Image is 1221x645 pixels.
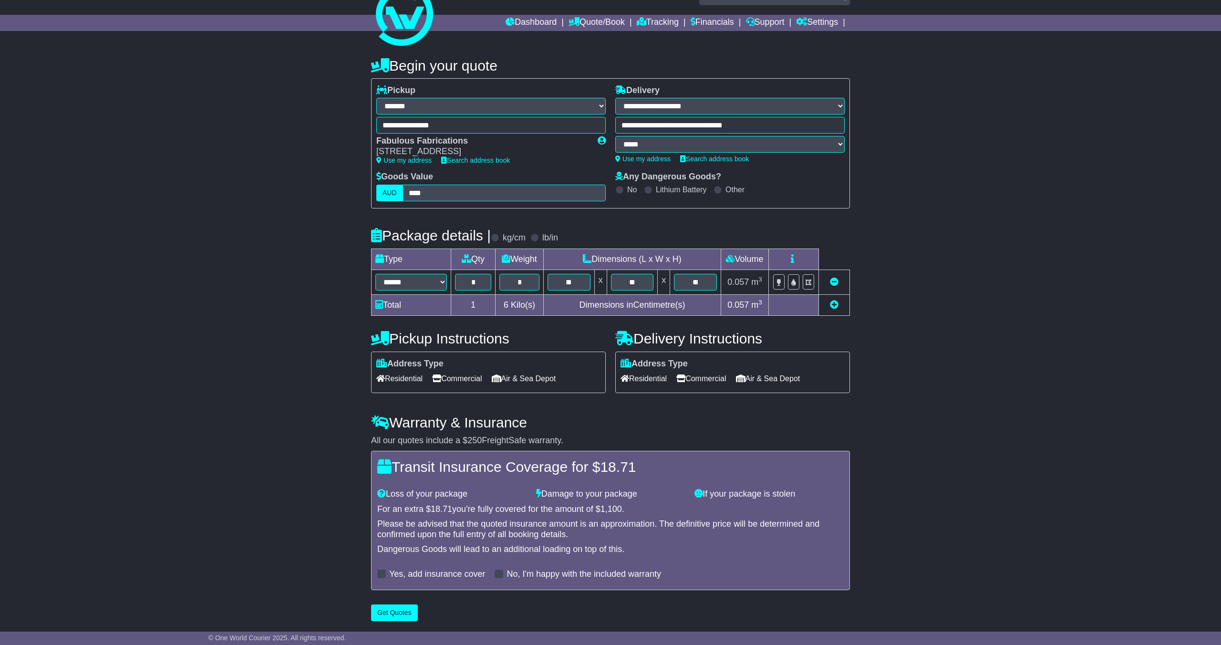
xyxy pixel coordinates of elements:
sup: 3 [758,299,762,306]
a: Add new item [830,300,838,310]
span: Air & Sea Depot [492,371,556,386]
div: All our quotes include a $ FreightSafe warranty. [371,436,850,446]
span: 0.057 [727,300,749,310]
span: Residential [621,371,667,386]
div: Loss of your package [373,489,531,499]
div: Please be advised that the quoted insurance amount is an approximation. The definitive price will... [377,519,844,540]
td: Dimensions (L x W x H) [543,249,721,270]
span: 1,100 [600,504,622,514]
label: AUD [376,185,403,201]
a: Use my address [615,155,671,163]
a: Financials [691,15,734,31]
div: Dangerous Goods will lead to an additional loading on top of this. [377,544,844,555]
div: If your package is stolen [690,489,848,499]
span: 18.71 [600,459,636,475]
label: No [627,185,637,194]
span: 250 [467,436,482,445]
td: x [594,270,607,294]
span: m [751,277,762,287]
label: Other [725,185,745,194]
a: Settings [796,15,838,31]
label: Any Dangerous Goods? [615,172,721,182]
span: 18.71 [431,504,452,514]
a: Remove this item [830,277,838,287]
a: Search address book [441,156,510,164]
label: Lithium Battery [656,185,707,194]
div: For an extra $ you're fully covered for the amount of $ . [377,504,844,515]
label: kg/cm [503,233,526,243]
a: Search address book [680,155,749,163]
h4: Warranty & Insurance [371,415,850,430]
h4: Begin your quote [371,58,850,73]
label: Address Type [376,359,444,369]
td: Kilo(s) [496,294,544,315]
span: Commercial [432,371,482,386]
span: Air & Sea Depot [736,371,800,386]
label: Yes, add insurance cover [389,569,485,580]
td: Type [372,249,451,270]
label: Pickup [376,85,415,96]
div: Fabulous Fabrications [376,136,588,146]
button: Get Quotes [371,604,418,621]
label: Delivery [615,85,660,96]
td: Volume [721,249,768,270]
label: lb/in [542,233,558,243]
span: m [751,300,762,310]
a: Use my address [376,156,432,164]
a: Support [746,15,785,31]
h4: Delivery Instructions [615,331,850,346]
h4: Transit Insurance Coverage for $ [377,459,844,475]
div: Damage to your package [531,489,690,499]
label: Address Type [621,359,688,369]
a: Quote/Book [569,15,625,31]
label: Goods Value [376,172,433,182]
span: 0.057 [727,277,749,287]
h4: Package details | [371,228,491,243]
label: No, I'm happy with the included warranty [507,569,661,580]
td: Total [372,294,451,315]
td: x [658,270,670,294]
td: 1 [451,294,496,315]
span: © One World Courier 2025. All rights reserved. [208,634,346,642]
span: 6 [504,300,508,310]
span: Residential [376,371,423,386]
td: Dimensions in Centimetre(s) [543,294,721,315]
a: Dashboard [506,15,557,31]
td: Weight [496,249,544,270]
span: Commercial [676,371,726,386]
h4: Pickup Instructions [371,331,606,346]
div: [STREET_ADDRESS] [376,146,588,157]
td: Qty [451,249,496,270]
a: Tracking [637,15,679,31]
sup: 3 [758,276,762,283]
